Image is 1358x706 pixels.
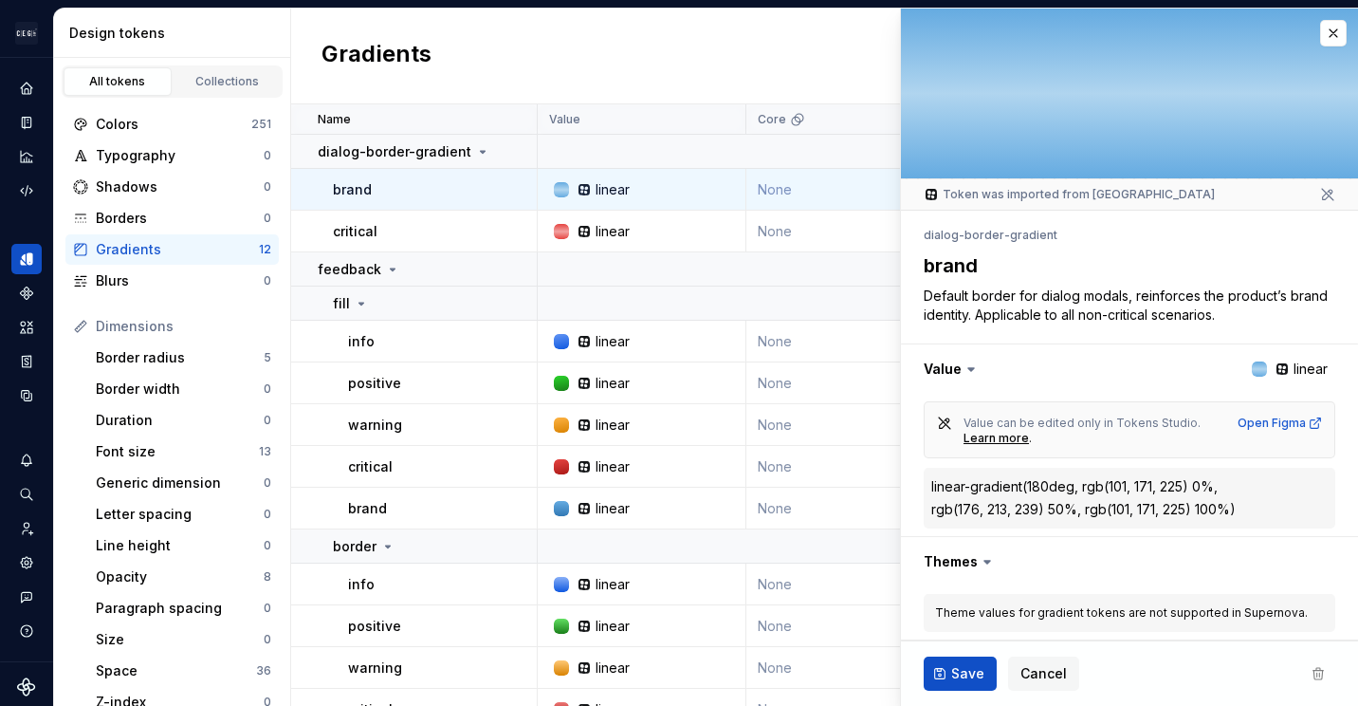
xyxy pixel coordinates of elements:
[348,332,375,351] p: info
[259,444,271,459] div: 13
[96,474,264,492] div: Generic dimension
[1020,664,1067,683] span: Cancel
[746,605,955,647] td: None
[11,312,42,343] a: Assets
[920,283,1331,328] textarea: Default border for dialog modals, reinforces the product’s brand identity. Applicable to all non-...
[96,146,264,165] div: Typography
[1082,477,1188,496] div: rgb(101, 171, 225)
[1029,431,1032,445] span: .
[951,664,984,683] span: Save
[746,446,955,488] td: None
[596,457,630,476] div: linear
[264,538,271,553] div: 0
[96,380,264,399] div: Border width
[256,663,271,678] div: 36
[931,477,1078,496] div: linear-gradient(180deg,
[321,39,431,73] h2: Gradients
[65,140,279,171] a: Typography0
[96,630,264,649] div: Size
[746,404,955,446] td: None
[264,569,271,585] div: 8
[88,624,279,655] a: Size0
[318,112,351,127] p: Name
[96,177,264,196] div: Shadows
[96,599,264,618] div: Paragraph spacing
[924,228,1057,242] li: dialog-border-gradient
[96,536,264,555] div: Line height
[11,244,42,274] a: Design tokens
[11,346,42,377] a: Storybook stories
[11,479,42,510] button: Search ⌘K
[596,659,630,678] div: linear
[1008,657,1079,691] button: Cancel
[11,278,42,308] div: Components
[348,617,401,636] p: positive
[65,109,279,139] a: Colors251
[11,176,42,206] a: Code automation
[96,567,264,586] div: Opacity
[333,222,377,241] p: critical
[333,537,376,556] p: border
[348,374,401,393] p: positive
[88,562,279,592] a: Opacity8
[11,381,42,411] a: Data sources
[920,249,1331,283] textarea: brand
[88,593,279,623] a: Paragraph spacing0
[11,513,42,544] a: Invite team
[96,115,251,134] div: Colors
[596,617,630,636] div: linear
[746,564,955,605] td: None
[746,488,955,529] td: None
[264,507,271,522] div: 0
[596,499,630,518] div: linear
[11,582,42,612] button: Contact support
[96,271,264,290] div: Blurs
[596,575,630,594] div: linear
[264,601,271,616] div: 0
[1192,477,1218,496] div: 0%,
[65,234,279,265] a: Gradients12
[935,605,1308,620] span: Theme values for gradient tokens are not supported in Supernova.
[11,445,42,475] button: Notifications
[96,348,264,367] div: Border radius
[65,266,279,296] a: Blurs0
[348,416,402,435] p: warning
[264,475,271,491] div: 0
[264,632,271,647] div: 0
[963,416,1201,430] span: Value can be edited only in Tokens Studio.
[746,211,955,252] td: None
[15,22,38,45] img: 572984b3-56a8-419d-98bc-7b186c70b928.png
[88,437,279,467] a: Font size13
[746,362,955,404] td: None
[963,431,1029,446] div: Learn more
[88,499,279,529] a: Letter spacing0
[924,657,997,691] button: Save
[1238,416,1323,431] div: Open Figma
[96,240,259,259] div: Gradients
[11,548,42,578] div: Settings
[1048,500,1081,519] div: 50%,
[180,74,275,89] div: Collections
[264,381,271,397] div: 0
[596,416,630,435] div: linear
[96,442,259,461] div: Font size
[264,273,271,288] div: 0
[11,107,42,138] a: Documentation
[1195,500,1236,519] div: 100%)
[264,148,271,163] div: 0
[88,374,279,404] a: Border width0
[348,499,387,518] p: brand
[549,112,580,127] p: Value
[1085,500,1191,519] div: rgb(101, 171, 225)
[596,332,630,351] div: linear
[333,294,350,313] p: fill
[11,141,42,172] a: Analytics
[96,505,264,524] div: Letter spacing
[88,343,279,373] a: Border radius5
[251,117,271,132] div: 251
[348,575,375,594] p: info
